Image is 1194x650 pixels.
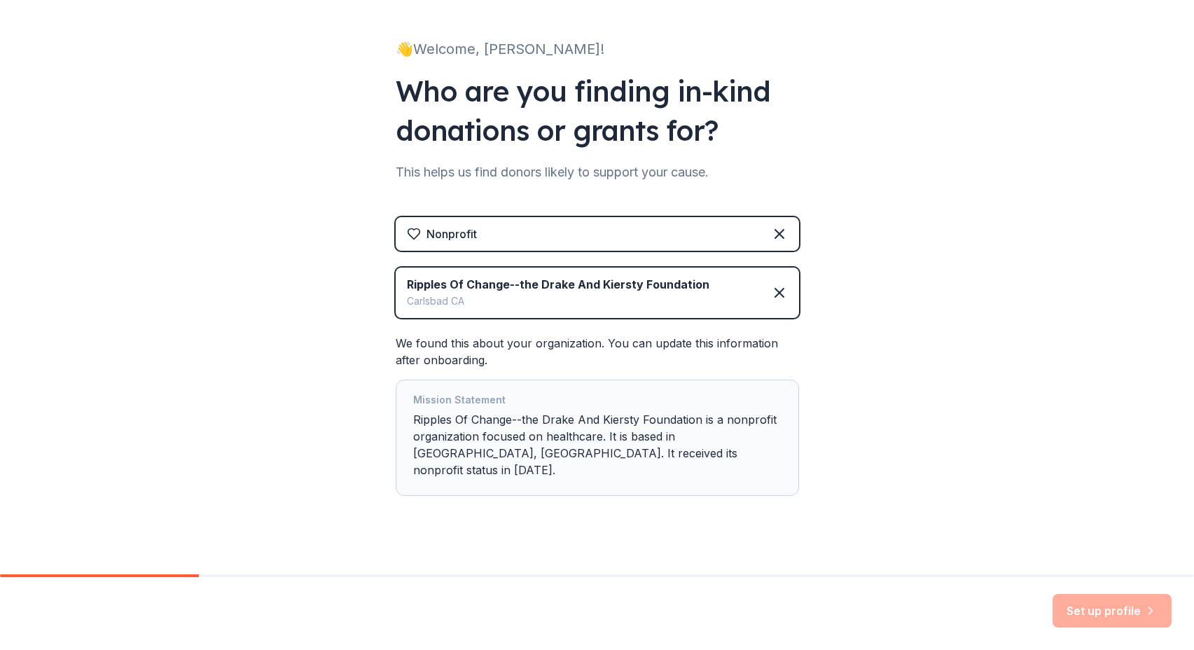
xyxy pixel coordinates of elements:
div: This helps us find donors likely to support your cause. [396,161,799,184]
div: We found this about your organization. You can update this information after onboarding. [396,335,799,496]
div: Ripples Of Change--the Drake And Kiersty Foundation is a nonprofit organization focused on health... [413,392,782,484]
div: Nonprofit [426,226,477,242]
div: Who are you finding in-kind donations or grants for? [396,71,799,150]
div: Carlsbad CA [407,293,709,310]
div: Mission Statement [413,392,782,411]
div: Ripples Of Change--the Drake And Kiersty Foundation [407,276,709,293]
div: 👋 Welcome, [PERSON_NAME]! [396,38,799,60]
